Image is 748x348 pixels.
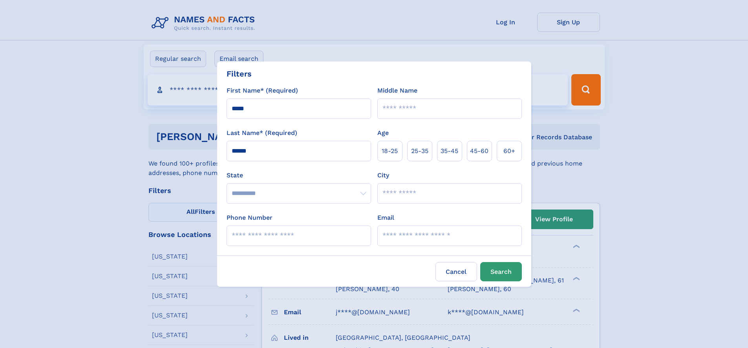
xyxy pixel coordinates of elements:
[503,146,515,156] span: 60+
[377,86,417,95] label: Middle Name
[227,68,252,80] div: Filters
[480,262,522,281] button: Search
[377,171,389,180] label: City
[470,146,488,156] span: 45‑60
[411,146,428,156] span: 25‑35
[227,171,371,180] label: State
[227,86,298,95] label: First Name* (Required)
[441,146,458,156] span: 35‑45
[377,128,389,138] label: Age
[227,128,297,138] label: Last Name* (Required)
[377,213,394,222] label: Email
[382,146,398,156] span: 18‑25
[227,213,272,222] label: Phone Number
[435,262,477,281] label: Cancel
